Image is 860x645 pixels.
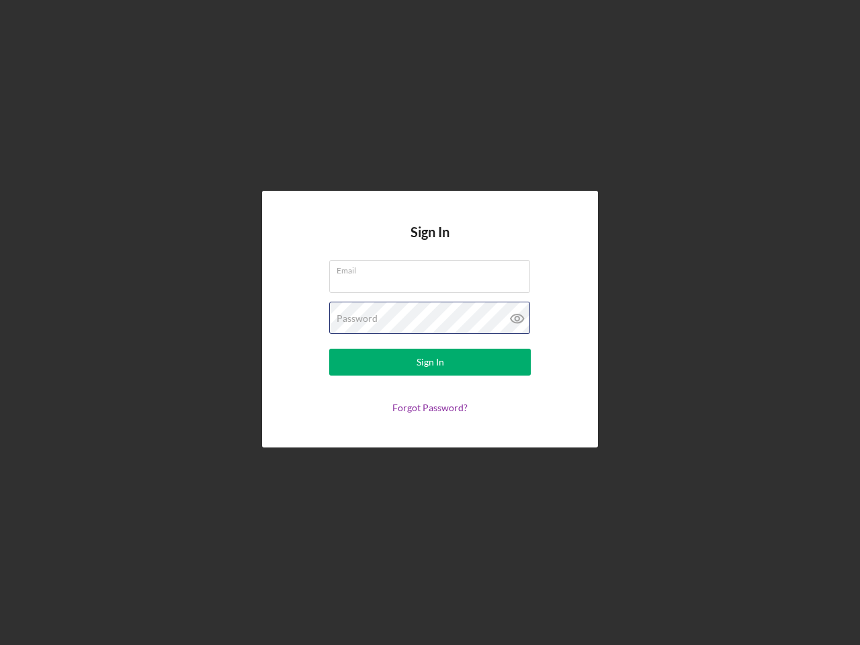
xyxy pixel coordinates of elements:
[329,349,531,376] button: Sign In
[411,224,449,260] h4: Sign In
[392,402,468,413] a: Forgot Password?
[337,261,530,275] label: Email
[337,313,378,324] label: Password
[417,349,444,376] div: Sign In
